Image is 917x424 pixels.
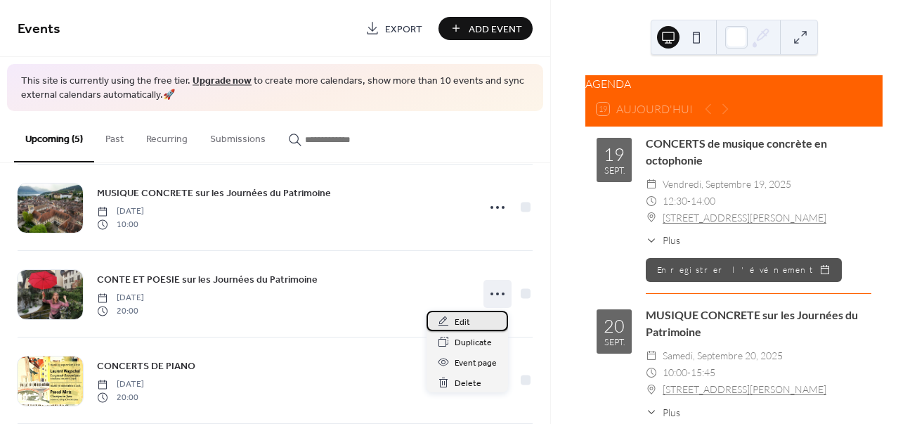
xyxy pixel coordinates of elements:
span: 15:45 [691,364,715,381]
a: [STREET_ADDRESS][PERSON_NAME] [663,210,826,226]
span: Delete [455,376,481,391]
div: ​ [646,405,657,420]
div: ​ [646,347,657,364]
span: 14:00 [691,193,715,210]
span: 20:00 [97,391,144,404]
button: ​Plus [646,233,680,248]
span: 20:00 [97,304,144,317]
span: 10:00 [97,218,144,231]
div: 19 [604,146,625,163]
div: sept. [604,166,625,175]
a: CONCERTS DE PIANO [97,358,195,374]
span: Add Event [469,22,522,37]
a: Export [355,17,433,40]
span: - [687,364,691,381]
span: - [687,193,691,210]
span: vendredi, septembre 19, 2025 [663,176,791,193]
button: Submissions [199,111,277,161]
span: Export [385,22,422,37]
button: Recurring [135,111,199,161]
span: Edit [455,315,470,330]
a: MUSIQUE CONCRETE sur les Journées du Patrimoine [97,185,331,201]
div: ​ [646,210,657,226]
div: ​ [646,176,657,193]
div: ​ [646,381,657,398]
button: Add Event [438,17,533,40]
div: CONCERTS de musique concrète en octophonie [646,135,871,169]
div: sept. [604,338,625,347]
span: Plus [663,233,680,248]
span: [DATE] [97,205,144,218]
span: [DATE] [97,292,144,304]
span: [DATE] [97,378,144,391]
a: Upgrade now [193,72,252,91]
div: ​ [646,193,657,210]
span: 12:30 [663,193,687,210]
span: MUSIQUE CONCRETE sur les Journées du Patrimoine [97,186,331,201]
div: MUSIQUE CONCRETE sur les Journées du Patrimoine [646,307,871,340]
span: CONTE ET POESIE sur les Journées du Patrimoine [97,273,318,288]
span: This site is currently using the free tier. to create more calendars, show more than 10 events an... [21,75,529,102]
span: Event page [455,356,497,371]
button: ​Plus [646,405,680,420]
button: Enregistrer l'événement [646,258,842,282]
span: 10:00 [663,364,687,381]
div: ​ [646,233,657,248]
span: CONCERTS DE PIANO [97,359,195,374]
span: Duplicate [455,335,492,350]
button: Upcoming (5) [14,111,94,162]
button: Past [94,111,135,161]
div: AGENDA [585,75,883,92]
div: 20 [604,317,625,335]
span: Events [18,15,60,43]
span: Plus [663,405,680,420]
span: samedi, septembre 20, 2025 [663,347,783,364]
a: [STREET_ADDRESS][PERSON_NAME] [663,381,826,398]
a: CONTE ET POESIE sur les Journées du Patrimoine [97,271,318,288]
div: ​ [646,364,657,381]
